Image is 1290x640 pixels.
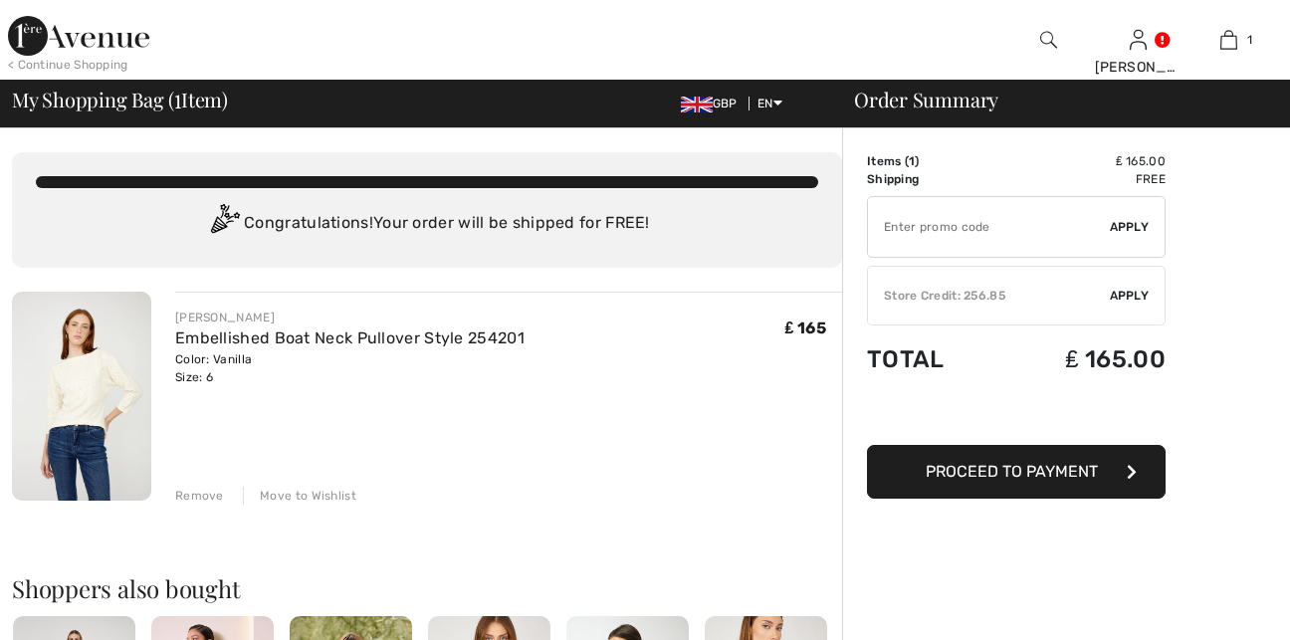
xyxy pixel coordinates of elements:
[1040,28,1057,52] img: search the website
[1130,30,1147,49] a: Sign In
[12,292,151,501] img: Embellished Boat Neck Pullover Style 254201
[996,325,1166,393] td: ₤ 165.00
[996,152,1166,170] td: ₤ 165.00
[996,170,1166,188] td: Free
[1220,28,1237,52] img: My Bag
[8,56,128,74] div: < Continue Shopping
[174,85,181,110] span: 1
[204,204,244,244] img: Congratulation2.svg
[175,309,525,326] div: [PERSON_NAME]
[681,97,746,110] span: GBP
[867,445,1166,499] button: Proceed to Payment
[868,197,1110,257] input: Promo code
[1110,287,1150,305] span: Apply
[12,576,842,600] h2: Shoppers also bought
[1110,218,1150,236] span: Apply
[909,154,915,168] span: 1
[175,487,224,505] div: Remove
[243,487,356,505] div: Move to Wishlist
[867,170,996,188] td: Shipping
[1184,28,1273,52] a: 1
[1095,57,1183,78] div: [PERSON_NAME]
[681,97,713,112] img: UK Pound
[867,152,996,170] td: Items ( )
[12,90,228,109] span: My Shopping Bag ( Item)
[785,319,826,337] span: ₤ 165
[175,328,525,347] a: Embellished Boat Neck Pullover Style 254201
[830,90,1278,109] div: Order Summary
[1247,31,1252,49] span: 1
[36,204,818,244] div: Congratulations! Your order will be shipped for FREE!
[175,350,525,386] div: Color: Vanilla Size: 6
[867,393,1166,438] iframe: PayPal
[1130,28,1147,52] img: My Info
[8,16,149,56] img: 1ère Avenue
[757,97,782,110] span: EN
[926,462,1098,481] span: Proceed to Payment
[868,287,1110,305] div: Store Credit: 256.85
[867,325,996,393] td: Total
